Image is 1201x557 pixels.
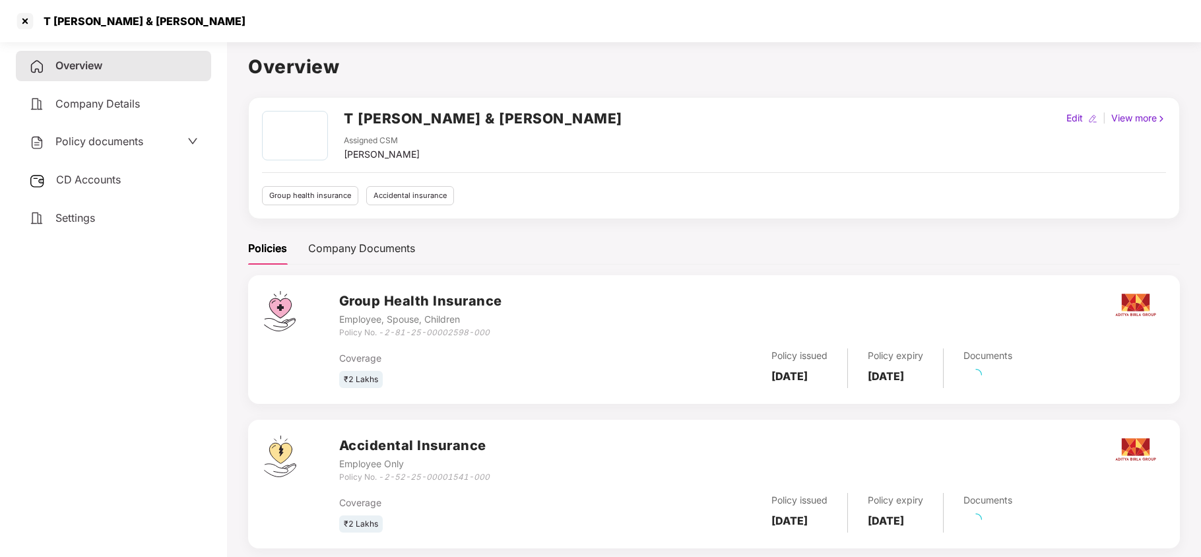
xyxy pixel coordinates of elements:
[29,96,45,112] img: svg+xml;base64,PHN2ZyB4bWxucz0iaHR0cDovL3d3dy53My5vcmcvMjAwMC9zdmciIHdpZHRoPSIyNCIgaGVpZ2h0PSIyNC...
[339,515,383,533] div: ₹2 Lakhs
[970,513,982,525] span: loading
[339,371,383,389] div: ₹2 Lakhs
[344,108,622,129] h2: T [PERSON_NAME] & [PERSON_NAME]
[366,186,454,205] div: Accidental insurance
[963,493,1012,508] div: Documents
[264,436,296,477] img: svg+xml;base64,PHN2ZyB4bWxucz0iaHR0cDovL3d3dy53My5vcmcvMjAwMC9zdmciIHdpZHRoPSI0OS4zMjEiIGhlaWdodD...
[55,135,143,148] span: Policy documents
[308,240,415,257] div: Company Documents
[771,514,808,527] b: [DATE]
[187,136,198,147] span: down
[339,496,614,510] div: Coverage
[55,59,102,72] span: Overview
[248,52,1180,81] h1: Overview
[29,211,45,226] img: svg+xml;base64,PHN2ZyB4bWxucz0iaHR0cDovL3d3dy53My5vcmcvMjAwMC9zdmciIHdpZHRoPSIyNCIgaGVpZ2h0PSIyNC...
[339,291,502,311] h3: Group Health Insurance
[344,135,420,147] div: Assigned CSM
[56,173,121,186] span: CD Accounts
[1109,111,1169,125] div: View more
[384,472,490,482] i: 2-52-25-00001541-000
[771,493,828,508] div: Policy issued
[36,15,245,28] div: T [PERSON_NAME] & [PERSON_NAME]
[771,370,808,383] b: [DATE]
[868,348,923,363] div: Policy expiry
[1088,114,1097,123] img: editIcon
[1113,426,1159,473] img: aditya.png
[339,436,490,456] h3: Accidental Insurance
[1157,114,1166,123] img: rightIcon
[339,312,502,327] div: Employee, Spouse, Children
[55,97,140,110] span: Company Details
[29,59,45,75] img: svg+xml;base64,PHN2ZyB4bWxucz0iaHR0cDovL3d3dy53My5vcmcvMjAwMC9zdmciIHdpZHRoPSIyNCIgaGVpZ2h0PSIyNC...
[868,493,923,508] div: Policy expiry
[339,471,490,484] div: Policy No. -
[868,514,904,527] b: [DATE]
[264,291,296,331] img: svg+xml;base64,PHN2ZyB4bWxucz0iaHR0cDovL3d3dy53My5vcmcvMjAwMC9zdmciIHdpZHRoPSI0Ny43MTQiIGhlaWdodD...
[339,351,614,366] div: Coverage
[248,240,287,257] div: Policies
[868,370,904,383] b: [DATE]
[1100,111,1109,125] div: |
[970,369,982,381] span: loading
[339,457,490,471] div: Employee Only
[344,147,420,162] div: [PERSON_NAME]
[1064,111,1086,125] div: Edit
[963,348,1012,363] div: Documents
[1113,282,1159,328] img: aditya.png
[29,173,46,189] img: svg+xml;base64,PHN2ZyB3aWR0aD0iMjUiIGhlaWdodD0iMjQiIHZpZXdCb3g9IjAgMCAyNSAyNCIgZmlsbD0ibm9uZSIgeG...
[262,186,358,205] div: Group health insurance
[339,327,502,339] div: Policy No. -
[384,327,490,337] i: 2-81-25-00002598-000
[55,211,95,224] span: Settings
[771,348,828,363] div: Policy issued
[29,135,45,150] img: svg+xml;base64,PHN2ZyB4bWxucz0iaHR0cDovL3d3dy53My5vcmcvMjAwMC9zdmciIHdpZHRoPSIyNCIgaGVpZ2h0PSIyNC...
